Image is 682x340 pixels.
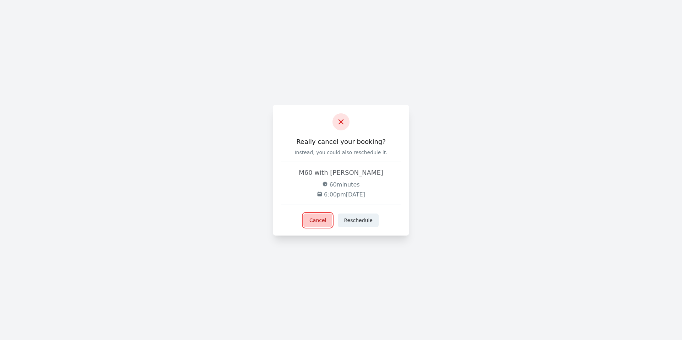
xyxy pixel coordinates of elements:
p: Instead, you could also reschedule it. [281,149,401,156]
h3: Really cancel your booking? [281,137,401,146]
h2: M60 with [PERSON_NAME] [281,168,401,178]
p: 6:00pm[DATE] [281,190,401,199]
button: Cancel [303,214,332,227]
button: Reschedule [338,214,378,227]
p: 60 minutes [281,180,401,189]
